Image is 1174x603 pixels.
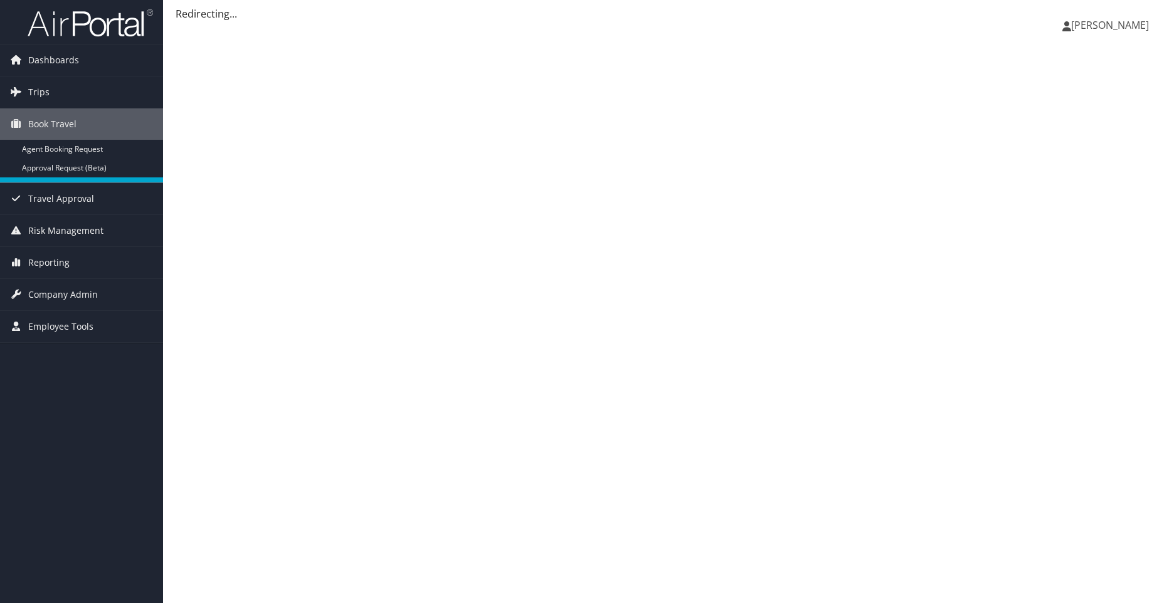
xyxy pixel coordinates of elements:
img: airportal-logo.png [28,8,153,38]
a: [PERSON_NAME] [1062,6,1161,44]
span: Book Travel [28,108,77,140]
span: Trips [28,76,50,108]
div: Redirecting... [176,6,1161,21]
span: Employee Tools [28,311,93,342]
span: Travel Approval [28,183,94,214]
span: Risk Management [28,215,103,246]
span: Dashboards [28,45,79,76]
span: [PERSON_NAME] [1071,18,1149,32]
span: Reporting [28,247,70,278]
span: Company Admin [28,279,98,310]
